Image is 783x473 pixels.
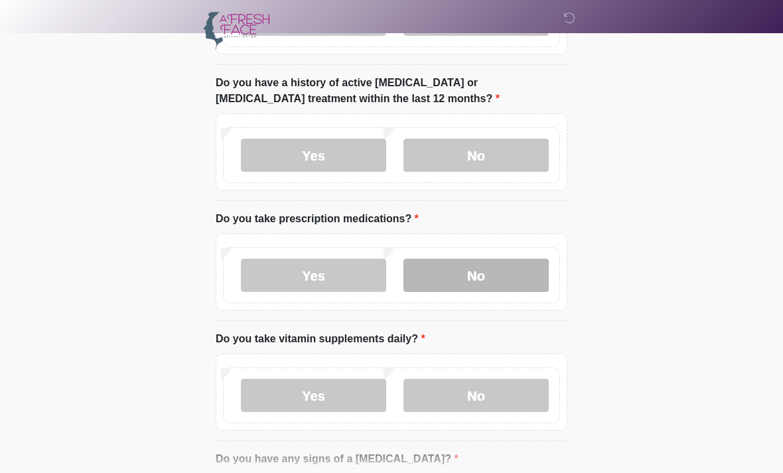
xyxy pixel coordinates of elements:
img: A Fresh Face Aesthetics Inc Logo [202,10,270,50]
label: Do you take prescription medications? [216,211,419,227]
label: Do you have a history of active [MEDICAL_DATA] or [MEDICAL_DATA] treatment within the last 12 mon... [216,75,567,107]
label: Yes [241,379,386,412]
label: No [403,259,549,292]
label: Yes [241,259,386,292]
label: Do you take vitamin supplements daily? [216,331,425,347]
label: No [403,379,549,412]
label: Yes [241,139,386,172]
label: No [403,139,549,172]
label: Do you have any signs of a [MEDICAL_DATA]? [216,451,459,467]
